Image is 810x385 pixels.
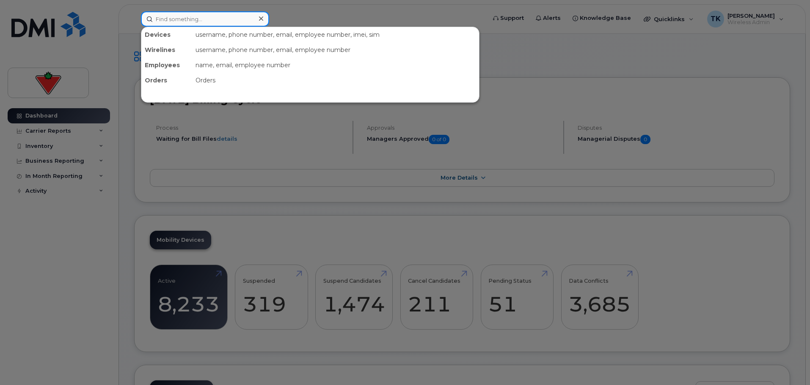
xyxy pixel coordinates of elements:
div: Wirelines [141,42,192,57]
div: username, phone number, email, employee number [192,42,479,57]
div: Orders [141,73,192,88]
div: Devices [141,27,192,42]
div: name, email, employee number [192,57,479,73]
div: Employees [141,57,192,73]
div: username, phone number, email, employee number, imei, sim [192,27,479,42]
div: Orders [192,73,479,88]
